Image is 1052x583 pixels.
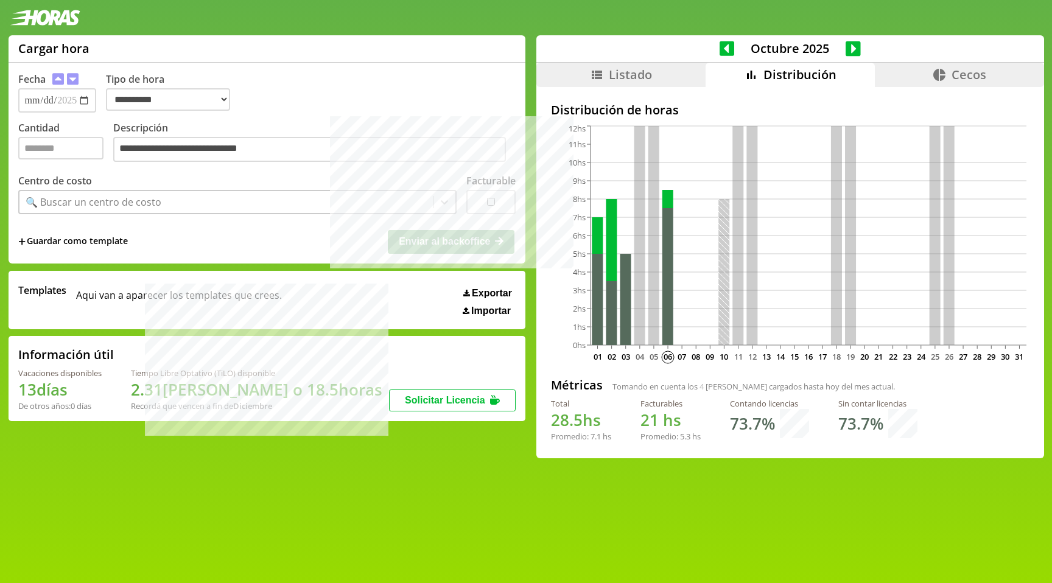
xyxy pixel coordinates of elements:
h1: hs [640,409,701,431]
text: 28 [973,351,981,362]
text: 08 [692,351,700,362]
div: Sin contar licencias [838,398,917,409]
text: 22 [888,351,897,362]
text: 21 [874,351,883,362]
tspan: 2hs [573,303,586,314]
text: 29 [987,351,995,362]
label: Centro de costo [18,174,92,187]
span: Importar [471,305,511,316]
h2: Información útil [18,346,114,363]
div: Promedio: hs [551,431,611,442]
img: logotipo [10,10,80,26]
text: 30 [1001,351,1009,362]
label: Facturable [466,174,516,187]
div: Total [551,398,611,409]
h1: 73.7 % [730,413,775,435]
text: 18 [832,351,841,362]
span: + [18,235,26,248]
div: Facturables [640,398,701,409]
textarea: Descripción [113,137,506,162]
tspan: 5hs [573,248,586,259]
div: Contando licencias [730,398,809,409]
text: 23 [902,351,911,362]
text: 10 [720,351,728,362]
tspan: 11hs [569,139,586,150]
span: Solicitar Licencia [405,395,485,405]
span: Octubre 2025 [734,40,846,57]
span: 28.5 [551,409,583,431]
button: Solicitar Licencia [389,389,516,411]
tspan: 9hs [573,175,586,186]
div: Promedio: hs [640,431,701,442]
b: Diciembre [233,400,272,411]
div: Tiempo Libre Optativo (TiLO) disponible [131,368,382,379]
select: Tipo de hora [106,88,230,111]
text: 20 [860,351,869,362]
span: Distribución [763,66,836,83]
tspan: 12hs [569,123,586,134]
text: 05 [649,351,657,362]
span: 7.1 [591,431,601,442]
text: 19 [846,351,855,362]
span: 21 [640,409,659,431]
text: 16 [804,351,813,362]
tspan: 1hs [573,321,586,332]
text: 02 [607,351,615,362]
div: De otros años: 0 días [18,400,102,411]
span: Tomando en cuenta los [PERSON_NAME] cargados hasta hoy del mes actual. [612,381,895,392]
tspan: 10hs [569,157,586,168]
text: 31 [1015,351,1023,362]
tspan: 3hs [573,285,586,296]
tspan: 4hs [573,267,586,278]
text: 26 [944,351,953,362]
span: Cecos [952,66,986,83]
span: Exportar [472,288,512,299]
tspan: 7hs [573,212,586,223]
text: 09 [706,351,714,362]
text: 13 [762,351,770,362]
text: 27 [959,351,967,362]
div: Recordá que vencen a fin de [131,400,382,411]
text: 07 [678,351,686,362]
span: Aqui van a aparecer los templates que crees. [76,284,282,316]
label: Cantidad [18,121,113,166]
h1: hs [551,409,611,431]
span: Templates [18,284,66,297]
button: Exportar [460,287,516,299]
text: 01 [593,351,601,362]
label: Tipo de hora [106,72,240,113]
text: 03 [621,351,629,362]
h2: Métricas [551,377,603,393]
div: Vacaciones disponibles [18,368,102,379]
text: 12 [748,351,756,362]
text: 15 [790,351,798,362]
text: 04 [635,351,644,362]
text: 06 [664,351,672,362]
text: 25 [930,351,939,362]
span: Listado [609,66,652,83]
text: 11 [734,351,742,362]
div: 🔍 Buscar un centro de costo [26,195,161,209]
label: Descripción [113,121,516,166]
text: 14 [776,351,785,362]
input: Cantidad [18,137,103,159]
h1: 73.7 % [838,413,883,435]
tspan: 6hs [573,230,586,241]
tspan: 8hs [573,194,586,204]
h1: Cargar hora [18,40,89,57]
span: 4 [700,381,704,392]
tspan: 0hs [573,340,586,351]
span: +Guardar como template [18,235,128,248]
span: 5.3 [680,431,690,442]
text: 24 [916,351,925,362]
h1: 13 días [18,379,102,400]
label: Fecha [18,72,46,86]
h2: Distribución de horas [551,102,1029,118]
text: 17 [818,351,827,362]
h1: 2.31 [PERSON_NAME] o 18.5 horas [131,379,382,400]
